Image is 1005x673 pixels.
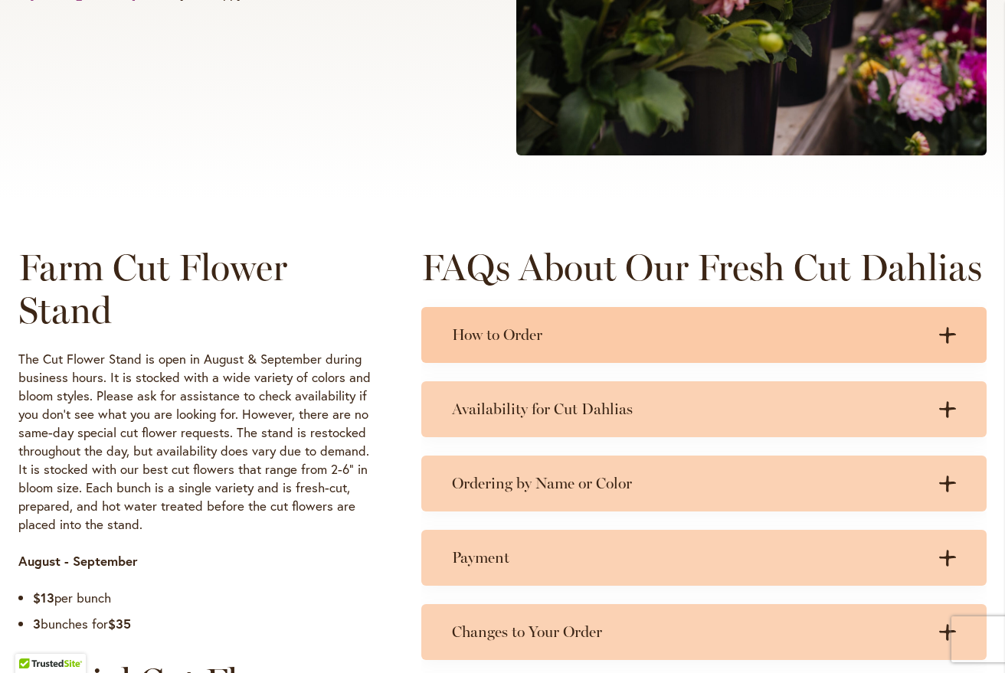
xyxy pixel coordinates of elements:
h2: Farm Cut Flower Stand [18,246,377,332]
summary: Availability for Cut Dahlias [421,381,987,437]
li: bunches for [33,615,377,633]
summary: How to Order [421,307,987,363]
h3: Ordering by Name or Color [452,474,925,493]
summary: Ordering by Name or Color [421,456,987,511]
summary: Changes to Your Order [421,604,987,660]
p: The Cut Flower Stand is open in August & September during business hours. It is stocked with a wi... [18,350,377,534]
h2: FAQs About Our Fresh Cut Dahlias [421,246,987,289]
h3: Availability for Cut Dahlias [452,400,925,419]
strong: $13 [33,589,54,606]
strong: $35 [108,615,131,632]
strong: 3 [33,615,41,632]
li: per bunch [33,589,377,607]
summary: Payment [421,530,987,586]
h3: How to Order [452,325,925,345]
strong: August - September [18,552,138,570]
h3: Payment [452,548,925,567]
